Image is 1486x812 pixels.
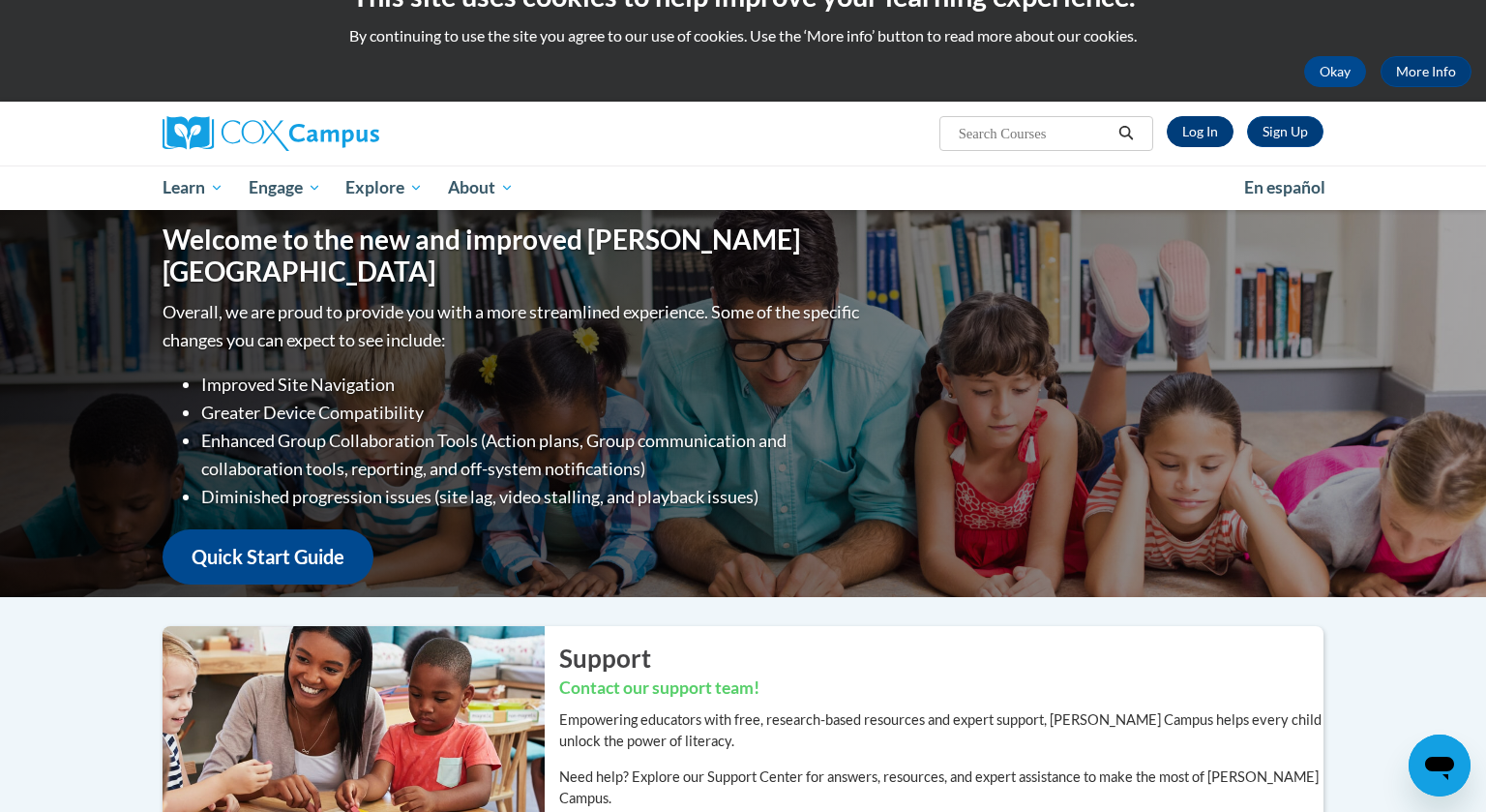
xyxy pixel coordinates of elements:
[559,677,1323,701] h3: Contact our support team!
[163,116,379,151] img: Cox Campus
[1112,122,1141,145] button: Search
[448,176,514,199] span: About
[15,25,1471,46] p: By continuing to use the site you agree to our use of cookies. Use the ‘More info’ button to read...
[435,165,526,210] a: About
[163,176,223,199] span: Learn
[1409,735,1471,797] iframe: Button to launch messaging window
[957,122,1112,145] input: Search Courses
[1167,116,1233,147] a: Log In
[163,224,864,288] h1: Welcome to the new and improved [PERSON_NAME][GEOGRAPHIC_DATA]
[333,165,435,210] a: Explore
[201,399,864,427] li: Greater Device Compatibility
[249,176,321,199] span: Engage
[236,165,334,210] a: Engage
[1381,56,1471,87] a: More Info
[201,371,864,399] li: Improved Site Navigation
[150,165,236,210] a: Learn
[1247,116,1323,147] a: Register
[559,641,1323,676] h2: Support
[1304,56,1366,87] button: Okay
[163,116,530,151] a: Cox Campus
[1244,177,1325,197] span: En español
[163,529,373,585] a: Quick Start Guide
[345,176,423,199] span: Explore
[201,483,864,511] li: Diminished progression issues (site lag, video stalling, and playback issues)
[559,767,1323,809] p: Need help? Explore our Support Center for answers, resources, and expert assistance to make the m...
[1232,167,1338,208] a: En español
[559,709,1323,752] p: Empowering educators with free, research-based resources and expert support, [PERSON_NAME] Campus...
[163,298,864,354] p: Overall, we are proud to provide you with a more streamlined experience. Some of the specific cha...
[134,165,1352,210] div: Main menu
[201,427,864,483] li: Enhanced Group Collaboration Tools (Action plans, Group communication and collaboration tools, re...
